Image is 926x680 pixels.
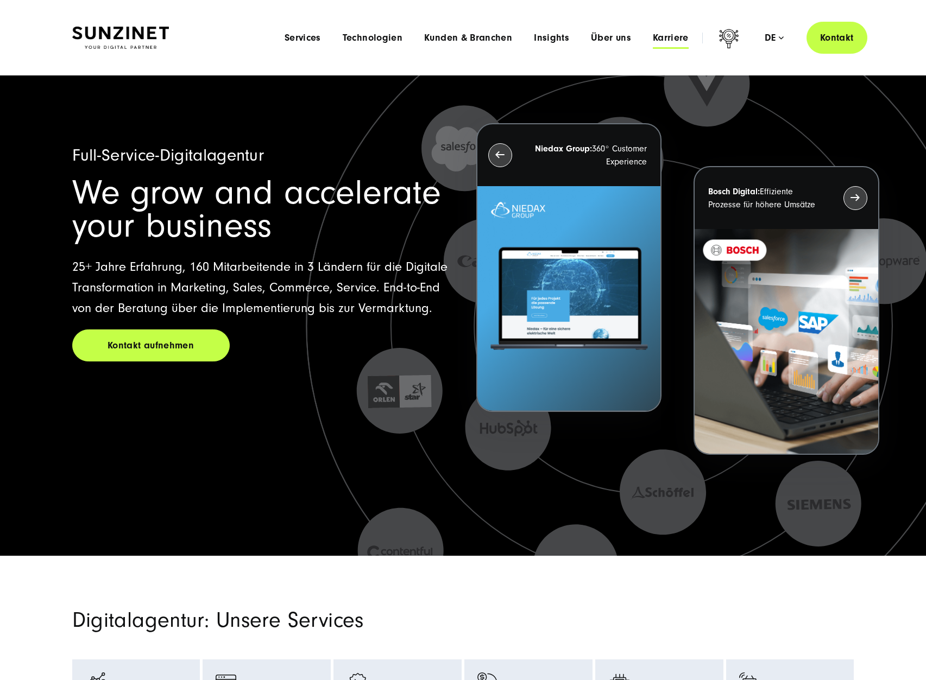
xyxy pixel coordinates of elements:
strong: Bosch Digital: [708,187,760,196]
a: Technologien [343,33,402,43]
a: Insights [534,33,569,43]
div: de [765,33,784,43]
p: 25+ Jahre Erfahrung, 160 Mitarbeitende in 3 Ländern für die Digitale Transformation in Marketing,... [72,257,450,319]
button: Niedax Group:360° Customer Experience Letztes Projekt von Niedax. Ein Laptop auf dem die Niedax W... [476,123,662,412]
img: BOSCH - Kundeprojekt - Digital Transformation Agentur SUNZINET [695,229,878,454]
a: Karriere [653,33,689,43]
span: We grow and accelerate your business [72,173,441,245]
a: Kontakt [807,22,867,54]
span: Full-Service-Digitalagentur [72,145,264,165]
strong: Niedax Group: [535,144,592,154]
a: Services [285,33,321,43]
p: Effiziente Prozesse für höhere Umsätze [708,185,823,211]
p: 360° Customer Experience [532,142,647,168]
button: Bosch Digital:Effiziente Prozesse für höhere Umsätze BOSCH - Kundeprojekt - Digital Transformatio... [694,166,879,455]
a: Kunden & Branchen [424,33,512,43]
img: SUNZINET Full Service Digital Agentur [72,27,169,49]
img: Letztes Projekt von Niedax. Ein Laptop auf dem die Niedax Website geöffnet ist, auf blauem Hinter... [477,186,660,411]
a: Über uns [591,33,631,43]
a: Kontakt aufnehmen [72,329,230,361]
h2: Digitalagentur: Unsere Services [72,610,588,631]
